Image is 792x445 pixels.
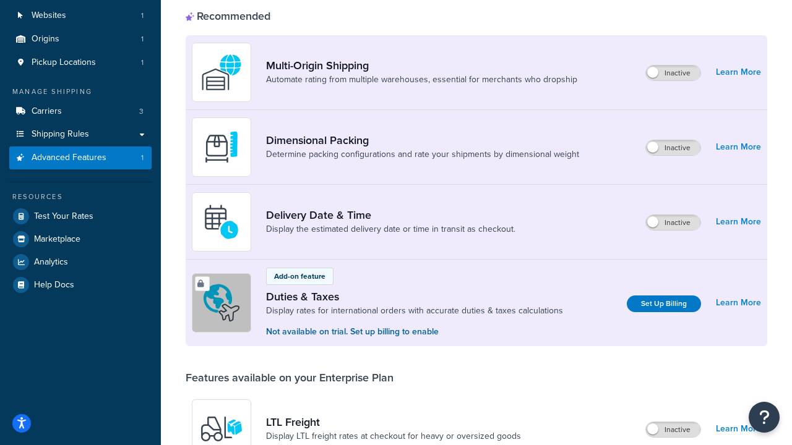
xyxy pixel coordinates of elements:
div: Resources [9,192,152,202]
span: Advanced Features [32,153,106,163]
a: Multi-Origin Shipping [266,59,577,72]
span: Websites [32,11,66,21]
a: Delivery Date & Time [266,208,515,222]
a: Automate rating from multiple warehouses, essential for merchants who dropship [266,74,577,86]
a: Carriers3 [9,100,152,123]
label: Inactive [646,140,700,155]
li: Origins [9,28,152,51]
button: Open Resource Center [749,402,780,433]
li: Advanced Features [9,146,152,169]
a: Test Your Rates [9,205,152,227]
span: Marketplace [34,234,80,245]
li: Websites [9,4,152,27]
span: 3 [139,106,144,117]
span: Origins [32,34,59,44]
p: Not available on trial. Set up billing to enable [266,325,563,339]
a: Display rates for international orders with accurate duties & taxes calculations [266,305,563,317]
p: Add-on feature [274,271,325,282]
a: Display LTL freight rates at checkout for heavy or oversized goods [266,430,521,443]
span: 1 [141,34,144,44]
a: Learn More [716,213,761,231]
span: Help Docs [34,280,74,290]
a: LTL Freight [266,415,521,429]
a: Analytics [9,251,152,273]
span: Test Your Rates [34,211,93,222]
a: Origins1 [9,28,152,51]
span: 1 [141,153,144,163]
img: DTVBYsAAAAAASUVORK5CYII= [200,125,243,169]
a: Learn More [716,64,761,81]
a: Pickup Locations1 [9,51,152,74]
span: Pickup Locations [32,57,96,68]
a: Dimensional Packing [266,133,579,147]
a: Learn More [716,294,761,311]
label: Inactive [646,215,700,230]
div: Features available on your Enterprise Plan [186,371,394,384]
div: Recommended [186,9,270,23]
a: Determine packing configurations and rate your shipments by dimensional weight [266,148,579,161]
li: Pickup Locations [9,51,152,74]
span: Shipping Rules [32,129,89,140]
span: 1 [141,11,144,21]
a: Advanced Features1 [9,146,152,169]
span: Carriers [32,106,62,117]
a: Duties & Taxes [266,290,563,303]
li: Carriers [9,100,152,123]
span: Analytics [34,257,68,268]
a: Marketplace [9,228,152,250]
span: 1 [141,57,144,68]
a: Display the estimated delivery date or time in transit as checkout. [266,223,515,235]
div: Manage Shipping [9,87,152,97]
img: WatD5o0RtDAAAAAElFTkSuQmCC [200,51,243,94]
a: Learn More [716,138,761,156]
a: Help Docs [9,274,152,296]
a: Learn More [716,420,761,438]
label: Inactive [646,66,700,80]
a: Websites1 [9,4,152,27]
a: Shipping Rules [9,123,152,146]
label: Inactive [646,422,700,437]
a: Set Up Billing [627,295,701,312]
img: gfkeb5ejjkALwAAAABJRU5ErkJggg== [200,200,243,244]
